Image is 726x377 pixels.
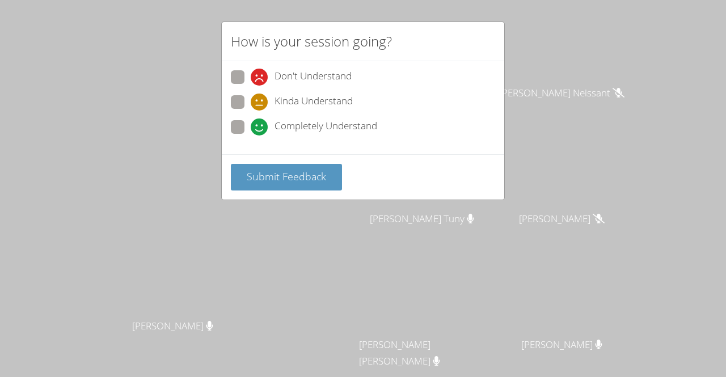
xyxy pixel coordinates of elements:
[231,31,392,52] h2: How is your session going?
[247,170,326,183] span: Submit Feedback
[231,164,342,190] button: Submit Feedback
[275,69,352,86] span: Don't Understand
[275,118,377,135] span: Completely Understand
[275,94,353,111] span: Kinda Understand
